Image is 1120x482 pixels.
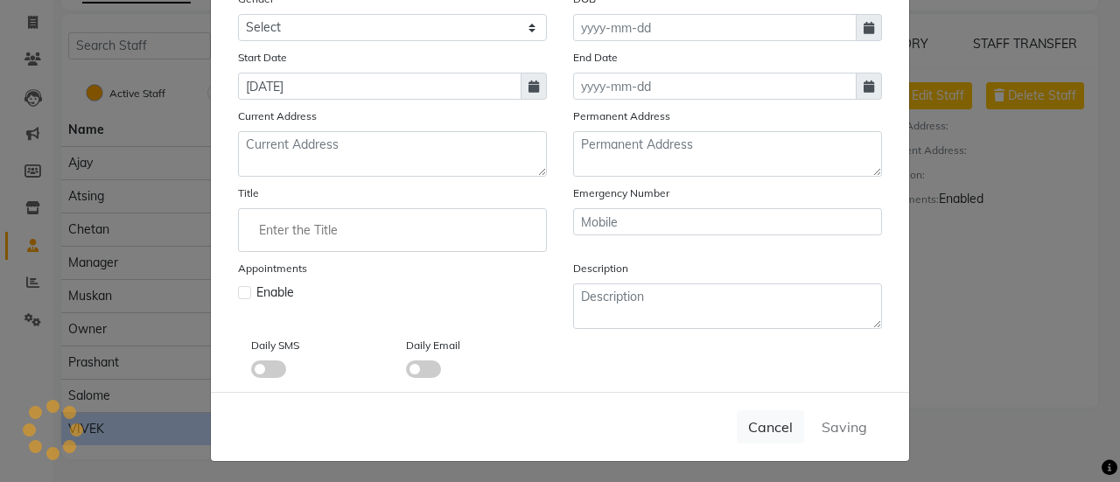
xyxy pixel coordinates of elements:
[573,14,857,41] input: yyyy-mm-dd
[573,185,669,201] label: Emergency Number
[238,50,287,66] label: Start Date
[256,283,294,302] span: Enable
[246,213,539,248] input: Enter the Title
[238,108,317,124] label: Current Address
[238,185,259,201] label: Title
[238,73,521,100] input: yyyy-mm-dd
[251,338,299,353] label: Daily SMS
[573,208,882,235] input: Mobile
[238,261,307,276] label: Appointments
[573,50,618,66] label: End Date
[573,261,628,276] label: Description
[573,73,857,100] input: yyyy-mm-dd
[406,338,460,353] label: Daily Email
[737,410,804,444] button: Cancel
[573,108,670,124] label: Permanent Address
